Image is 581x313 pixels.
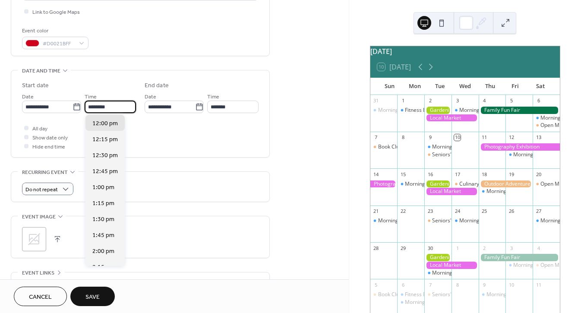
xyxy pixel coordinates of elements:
[22,227,46,251] div: ;
[424,114,479,122] div: Local Market
[370,291,398,298] div: Book Club Gathering
[32,8,80,17] span: Link to Google Maps
[424,262,479,269] div: Local Market
[92,215,114,224] span: 1:30 pm
[481,208,488,215] div: 25
[424,188,479,195] div: Local Market
[25,185,58,195] span: Do not repeat
[533,217,560,224] div: Morning Yoga Bliss
[479,254,560,261] div: Family Fun Fair
[454,208,461,215] div: 24
[535,281,542,288] div: 11
[92,199,114,208] span: 1:15 pm
[427,134,433,141] div: 9
[535,208,542,215] div: 27
[533,262,560,269] div: Open Mic Night
[22,26,87,35] div: Event color
[424,143,452,151] div: Morning Yoga Bliss
[479,188,506,195] div: Morning Yoga Bliss
[22,81,49,90] div: Start date
[454,281,461,288] div: 8
[397,299,424,306] div: Morning Yoga Bliss
[424,269,452,277] div: Morning Yoga Bliss
[533,114,560,122] div: Morning Yoga Bliss
[528,78,553,95] div: Sat
[405,107,448,114] div: Fitness Bootcamp
[378,291,428,298] div: Book Club Gathering
[508,245,515,251] div: 3
[481,171,488,177] div: 18
[400,245,406,251] div: 29
[452,107,479,114] div: Morning Yoga Bliss
[92,263,114,272] span: 2:15 pm
[432,143,478,151] div: Morning Yoga Bliss
[503,78,528,95] div: Fri
[479,107,560,114] div: Family Fun Fair
[400,98,406,104] div: 1
[373,245,379,251] div: 28
[508,134,515,141] div: 12
[432,151,477,158] div: Seniors' Social Tea
[400,171,406,177] div: 15
[459,180,514,188] div: Culinary Cooking Class
[373,134,379,141] div: 7
[424,217,452,224] div: Seniors' Social Tea
[427,208,433,215] div: 23
[402,78,427,95] div: Mon
[397,180,424,188] div: Morning Yoga Bliss
[70,287,115,306] button: Save
[432,217,477,224] div: Seniors' Social Tea
[378,143,428,151] div: Book Club Gathering
[424,151,452,158] div: Seniors' Social Tea
[427,171,433,177] div: 16
[540,180,578,188] div: Open Mic Night
[535,245,542,251] div: 4
[454,98,461,104] div: 3
[424,291,452,298] div: Seniors' Social Tea
[481,134,488,141] div: 11
[92,119,118,128] span: 12:00 pm
[11,272,269,291] div: •••
[508,281,515,288] div: 10
[535,98,542,104] div: 6
[85,293,100,302] span: Save
[479,143,560,151] div: Photography Exhibition
[505,262,533,269] div: Morning Yoga Bliss
[479,291,506,298] div: Morning Yoga Bliss
[92,167,118,176] span: 12:45 pm
[427,245,433,251] div: 30
[14,287,67,306] button: Cancel
[459,217,505,224] div: Morning Yoga Bliss
[43,39,75,48] span: #D0021BFF
[432,291,477,298] div: Seniors' Social Tea
[508,171,515,177] div: 19
[22,92,34,101] span: Date
[85,92,97,101] span: Time
[397,291,424,298] div: Fitness Bootcamp
[92,231,114,240] span: 1:45 pm
[32,124,47,133] span: All day
[405,291,448,298] div: Fitness Bootcamp
[535,171,542,177] div: 20
[370,107,398,114] div: Morning Yoga Bliss
[513,151,559,158] div: Morning Yoga Bliss
[370,217,398,224] div: Morning Yoga Bliss
[397,107,424,114] div: Fitness Bootcamp
[427,78,452,95] div: Tue
[377,78,402,95] div: Sun
[540,262,578,269] div: Open Mic Night
[533,122,560,129] div: Open Mic Night
[22,66,60,76] span: Date and time
[405,299,451,306] div: Morning Yoga Bliss
[22,212,56,221] span: Event image
[477,78,502,95] div: Thu
[373,281,379,288] div: 5
[454,134,461,141] div: 10
[508,98,515,104] div: 5
[22,269,54,278] span: Event links
[378,107,424,114] div: Morning Yoga Bliss
[486,188,533,195] div: Morning Yoga Bliss
[32,142,65,152] span: Hide end time
[145,92,156,101] span: Date
[454,245,461,251] div: 1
